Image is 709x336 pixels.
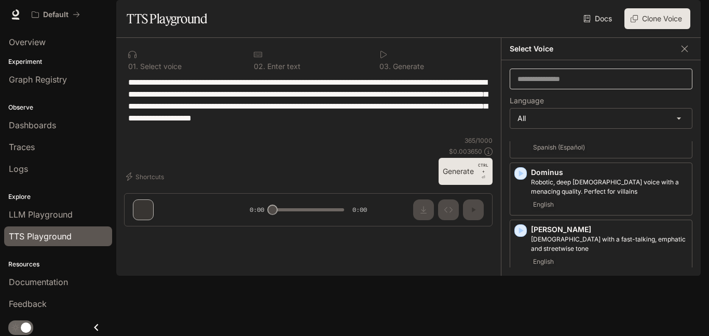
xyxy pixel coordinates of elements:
[531,224,688,235] p: [PERSON_NAME]
[128,63,138,70] p: 0 1 .
[478,162,488,174] p: CTRL +
[531,167,688,178] p: Dominus
[510,97,544,104] p: Language
[265,63,301,70] p: Enter text
[391,63,424,70] p: Generate
[531,256,556,268] span: English
[531,178,688,196] p: Robotic, deep male voice with a menacing quality. Perfect for villains
[439,158,493,185] button: GenerateCTRL +⏎
[254,63,265,70] p: 0 2 .
[531,198,556,211] span: English
[531,235,688,253] p: Male with a fast-talking, emphatic and streetwise tone
[624,8,690,29] button: Clone Voice
[138,63,182,70] p: Select voice
[27,4,85,25] button: All workspaces
[531,141,587,154] span: Spanish (Español)
[124,168,168,185] button: Shortcuts
[43,10,69,19] p: Default
[127,8,207,29] h1: TTS Playground
[510,109,692,128] div: All
[379,63,391,70] p: 0 3 .
[478,162,488,181] p: ⏎
[581,8,616,29] a: Docs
